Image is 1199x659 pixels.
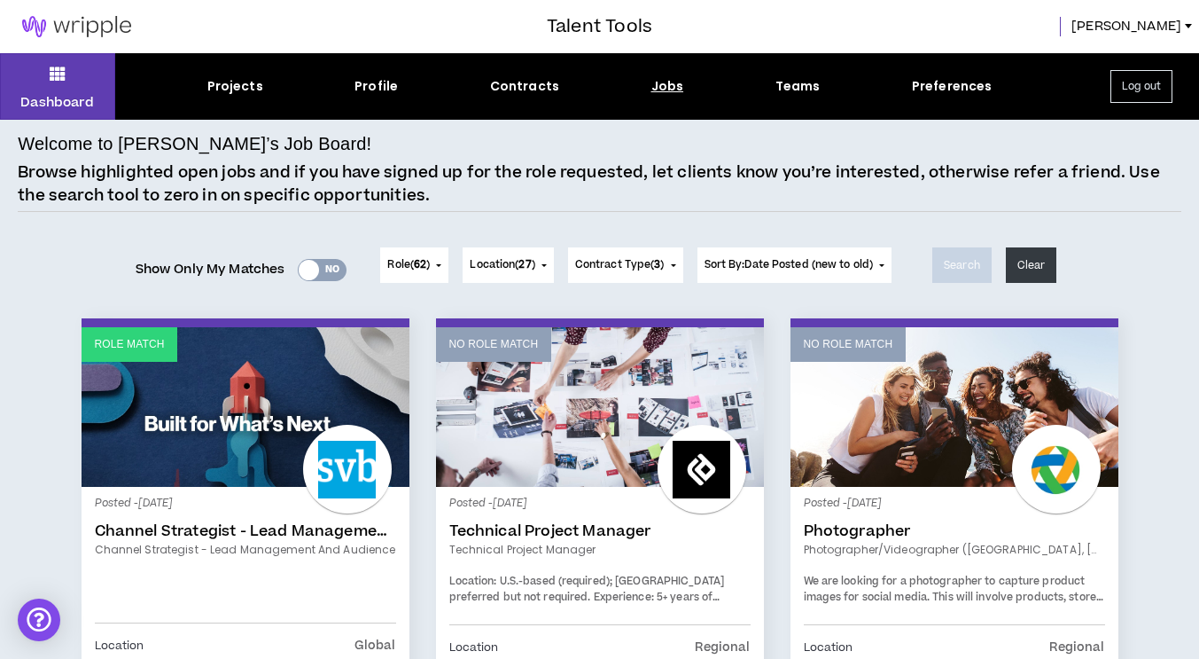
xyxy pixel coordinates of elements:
div: Projects [207,77,263,96]
p: No Role Match [804,336,893,353]
p: Posted - [DATE] [95,496,396,512]
a: Technical Project Manager [449,542,751,558]
span: 27 [518,257,531,272]
button: Clear [1006,247,1057,283]
p: Dashboard [20,93,94,112]
span: 62 [414,257,426,272]
a: Photographer [804,522,1105,540]
a: Technical Project Manager [449,522,751,540]
h3: Talent Tools [547,13,652,40]
a: No Role Match [436,327,764,487]
div: Preferences [912,77,993,96]
button: Sort By:Date Posted (new to old) [697,247,892,283]
p: Role Match [95,336,165,353]
p: Browse highlighted open jobs and if you have signed up for the role requested, let clients know y... [18,161,1180,207]
span: Experience: [594,590,654,605]
span: U.S.-based (required); [GEOGRAPHIC_DATA] preferred but not required. [449,574,725,605]
p: Global [354,636,396,655]
p: Location [95,636,144,655]
p: Location [804,638,853,657]
button: Contract Type(3) [568,247,683,283]
p: Posted - [DATE] [449,496,751,512]
p: Posted - [DATE] [804,496,1105,512]
p: Regional [695,638,750,657]
button: Search [932,247,992,283]
span: Location: [449,574,497,589]
a: Photographer/Videographer ([GEOGRAPHIC_DATA], [GEOGRAPHIC_DATA]) [804,542,1105,558]
span: Location ( ) [470,257,534,273]
p: Location [449,638,499,657]
a: Role Match [82,327,409,487]
button: Log out [1110,70,1172,103]
span: We are looking for a photographer to capture product images for social media. [804,574,1086,605]
h4: Welcome to [PERSON_NAME]’s Job Board! [18,130,371,157]
div: Teams [775,77,821,96]
p: No Role Match [449,336,539,353]
span: This will involve products, store imagery and customer interactions. [804,590,1103,621]
span: Sort By: Date Posted (new to old) [705,257,874,272]
span: Role ( ) [387,257,430,273]
span: [PERSON_NAME] [1071,17,1181,36]
button: Role(62) [380,247,448,283]
div: Contracts [490,77,559,96]
div: Profile [354,77,398,96]
span: 3 [654,257,660,272]
button: Location(27) [463,247,553,283]
span: Show Only My Matches [136,256,285,283]
p: Regional [1049,638,1104,657]
a: Channel Strategist - Lead Management and Audience [95,522,396,540]
div: Open Intercom Messenger [18,599,60,641]
span: Contract Type ( ) [575,257,665,273]
a: No Role Match [790,327,1118,487]
a: Channel Strategist - Lead Management and Audience [95,542,396,558]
